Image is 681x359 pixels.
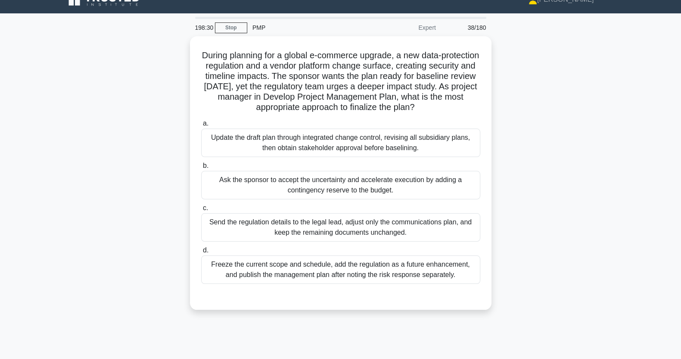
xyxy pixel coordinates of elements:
[190,19,215,36] div: 198:30
[203,204,208,211] span: c.
[201,213,480,242] div: Send the regulation details to the legal lead, adjust only the communications plan, and keep the ...
[441,19,491,36] div: 38/180
[203,162,208,169] span: b.
[366,19,441,36] div: Expert
[201,255,480,284] div: Freeze the current scope and schedule, add the regulation as a future enhancement, and publish th...
[201,171,480,199] div: Ask the sponsor to accept the uncertainty and accelerate execution by adding a contingency reserv...
[203,120,208,127] span: a.
[247,19,366,36] div: PMP
[203,246,208,254] span: d.
[201,129,480,157] div: Update the draft plan through integrated change control, revising all subsidiary plans, then obta...
[215,22,247,33] a: Stop
[200,50,481,113] h5: During planning for a global e-commerce upgrade, a new data-protection regulation and a vendor pl...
